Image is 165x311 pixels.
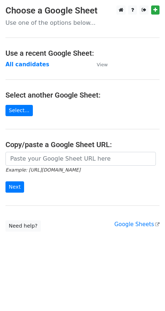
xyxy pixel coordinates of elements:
[5,49,160,58] h4: Use a recent Google Sheet:
[5,167,80,173] small: Example: [URL][DOMAIN_NAME]
[5,220,41,232] a: Need help?
[5,91,160,99] h4: Select another Google Sheet:
[5,105,33,116] a: Select...
[5,5,160,16] h3: Choose a Google Sheet
[97,62,108,67] small: View
[5,140,160,149] h4: Copy/paste a Google Sheet URL:
[5,61,49,68] a: All candidates
[5,19,160,27] p: Use one of the options below...
[114,221,160,228] a: Google Sheets
[89,61,108,68] a: View
[5,152,156,166] input: Paste your Google Sheet URL here
[5,181,24,193] input: Next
